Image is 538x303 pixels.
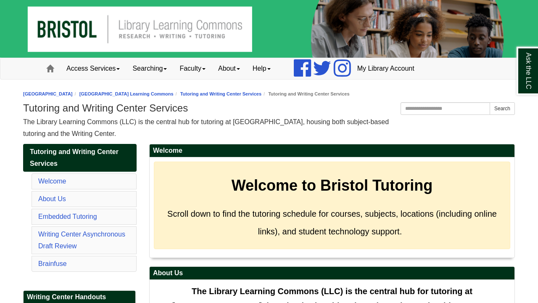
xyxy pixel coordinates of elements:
[180,91,261,96] a: Tutoring and Writing Center Services
[38,260,67,267] a: Brainfuse
[23,91,73,96] a: [GEOGRAPHIC_DATA]
[38,213,97,220] a: Embedded Tutoring
[246,58,277,79] a: Help
[173,58,212,79] a: Faculty
[38,195,66,202] a: About Us
[60,58,126,79] a: Access Services
[232,177,433,194] strong: Welcome to Bristol Tutoring
[212,58,246,79] a: About
[23,90,515,98] nav: breadcrumb
[150,267,514,280] h2: About Us
[79,91,174,96] a: [GEOGRAPHIC_DATA] Learning Commons
[23,102,515,114] h1: Tutoring and Writing Center Services
[150,144,514,157] h2: Welcome
[23,118,389,137] span: The Library Learning Commons (LLC) is the central hub for tutoring at [GEOGRAPHIC_DATA], housing ...
[38,178,66,185] a: Welcome
[38,231,125,250] a: Writing Center Asynchronous Draft Review
[23,144,137,172] a: Tutoring and Writing Center Services
[167,209,497,236] span: Scroll down to find the tutoring schedule for courses, subjects, locations (including online link...
[30,148,119,167] span: Tutoring and Writing Center Services
[490,102,515,115] button: Search
[261,90,349,98] li: Tutoring and Writing Center Services
[351,58,421,79] a: My Library Account
[126,58,173,79] a: Searching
